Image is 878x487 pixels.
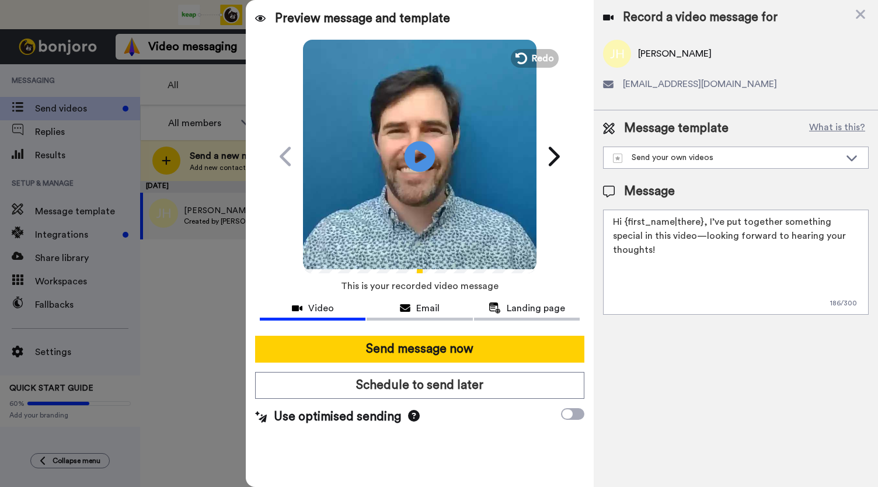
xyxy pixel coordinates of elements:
[255,372,584,399] button: Schedule to send later
[624,120,729,137] span: Message template
[308,301,334,315] span: Video
[255,336,584,363] button: Send message now
[806,120,869,137] button: What is this?
[624,183,675,200] span: Message
[613,152,840,164] div: Send your own videos
[507,301,565,315] span: Landing page
[613,154,622,163] img: demo-template.svg
[341,273,499,299] span: This is your recorded video message
[274,408,401,426] span: Use optimised sending
[603,210,869,315] textarea: Hi {first_name|there}, I’ve put together something special in this video—looking forward to heari...
[416,301,440,315] span: Email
